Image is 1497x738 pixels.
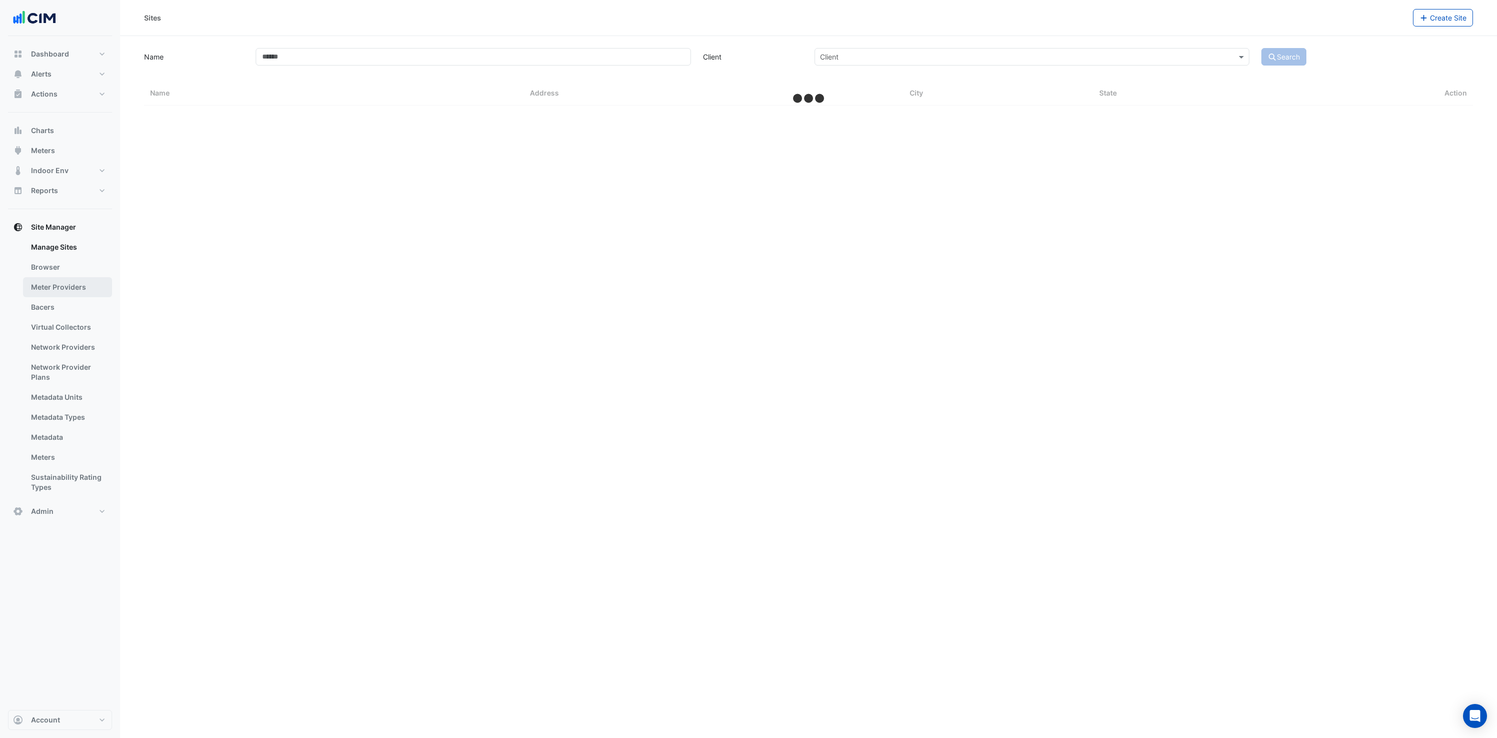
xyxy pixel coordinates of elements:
button: Account [8,710,112,730]
button: Dashboard [8,44,112,64]
a: Meters [23,447,112,467]
button: Create Site [1413,9,1473,27]
a: Meter Providers [23,277,112,297]
app-icon: Site Manager [13,222,23,232]
span: Create Site [1430,14,1466,22]
a: Network Provider Plans [23,357,112,387]
img: Company Logo [12,8,57,28]
app-icon: Alerts [13,69,23,79]
span: Admin [31,506,54,516]
button: Indoor Env [8,161,112,181]
span: Name [150,89,170,97]
div: Sites [144,13,161,23]
a: Metadata Units [23,387,112,407]
app-icon: Actions [13,89,23,99]
span: Reports [31,186,58,196]
a: Metadata [23,427,112,447]
app-icon: Charts [13,126,23,136]
span: Actions [31,89,58,99]
span: City [910,89,923,97]
span: Site Manager [31,222,76,232]
a: Network Providers [23,337,112,357]
a: Browser [23,257,112,277]
button: Meters [8,141,112,161]
label: Client [697,48,809,66]
span: Action [1444,88,1467,99]
span: Meters [31,146,55,156]
span: Charts [31,126,54,136]
button: Reports [8,181,112,201]
button: Alerts [8,64,112,84]
button: Admin [8,501,112,521]
app-icon: Meters [13,146,23,156]
span: Address [530,89,559,97]
app-icon: Reports [13,186,23,196]
button: Actions [8,84,112,104]
a: Metadata Types [23,407,112,427]
app-icon: Indoor Env [13,166,23,176]
span: Indoor Env [31,166,69,176]
span: Account [31,715,60,725]
a: Manage Sites [23,237,112,257]
div: Open Intercom Messenger [1463,704,1487,728]
button: Charts [8,121,112,141]
app-icon: Admin [13,506,23,516]
a: Virtual Collectors [23,317,112,337]
span: Alerts [31,69,52,79]
a: Bacers [23,297,112,317]
span: Dashboard [31,49,69,59]
app-icon: Dashboard [13,49,23,59]
label: Name [138,48,250,66]
button: Site Manager [8,217,112,237]
div: Site Manager [8,237,112,501]
a: Sustainability Rating Types [23,467,112,497]
span: State [1099,89,1117,97]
